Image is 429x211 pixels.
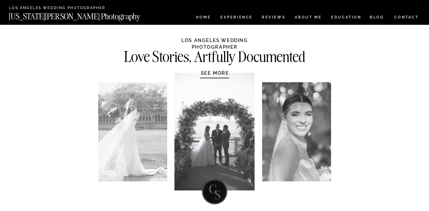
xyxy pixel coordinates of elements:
[294,15,322,21] a: ABOUT ME
[330,15,362,21] a: EDUCATION
[370,15,384,21] a: BLOG
[9,12,161,18] a: [US_STATE][PERSON_NAME] Photography
[186,70,244,76] a: SEE MORE
[158,37,271,49] h1: LOS ANGELES WEDDING PHOTOGRAPHER
[220,15,252,21] a: Experience
[262,15,284,21] a: REVIEWS
[195,15,212,21] a: HOME
[111,50,319,62] h2: Love Stories, Artfully Documented
[394,14,419,21] a: CONTACT
[9,6,128,11] a: Los Angeles Wedding Photographer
